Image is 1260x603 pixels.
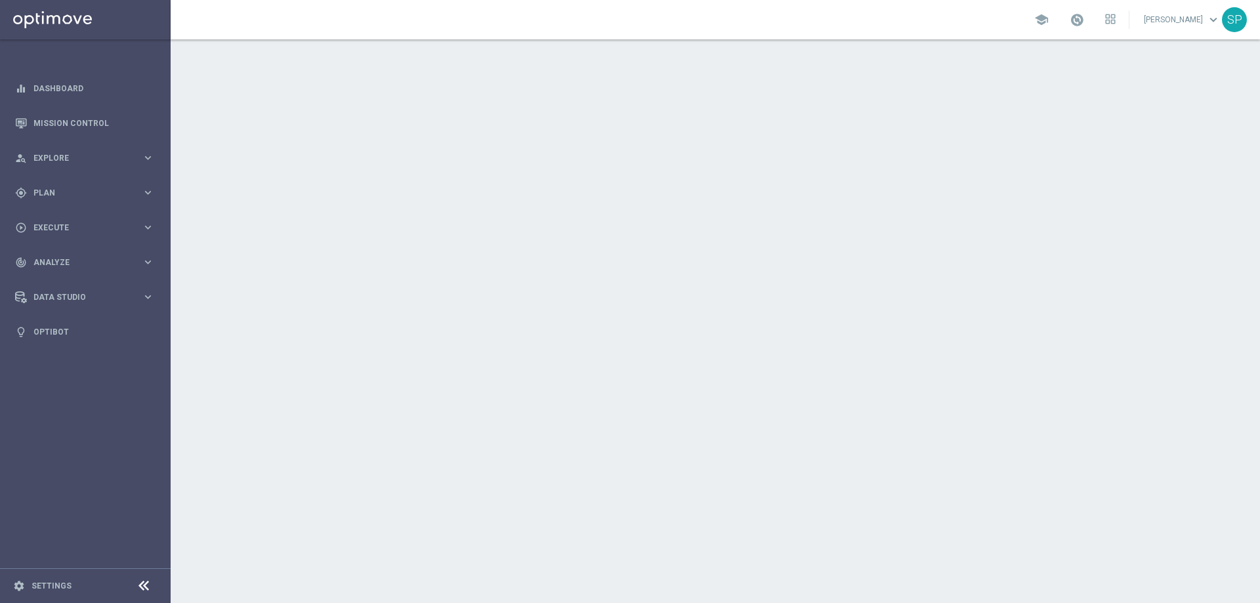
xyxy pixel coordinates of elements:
[33,293,142,301] span: Data Studio
[15,187,27,199] i: gps_fixed
[33,189,142,197] span: Plan
[14,257,155,268] button: track_changes Analyze keyboard_arrow_right
[15,83,27,94] i: equalizer
[14,118,155,129] button: Mission Control
[15,291,142,303] div: Data Studio
[33,259,142,266] span: Analyze
[142,152,154,164] i: keyboard_arrow_right
[1034,12,1049,27] span: school
[142,291,154,303] i: keyboard_arrow_right
[33,314,154,349] a: Optibot
[15,222,142,234] div: Execute
[14,327,155,337] button: lightbulb Optibot
[15,187,142,199] div: Plan
[14,222,155,233] button: play_circle_outline Execute keyboard_arrow_right
[15,152,142,164] div: Explore
[15,71,154,106] div: Dashboard
[15,106,154,140] div: Mission Control
[142,186,154,199] i: keyboard_arrow_right
[33,71,154,106] a: Dashboard
[33,154,142,162] span: Explore
[14,83,155,94] button: equalizer Dashboard
[14,188,155,198] button: gps_fixed Plan keyboard_arrow_right
[14,292,155,302] button: Data Studio keyboard_arrow_right
[15,222,27,234] i: play_circle_outline
[33,106,154,140] a: Mission Control
[15,314,154,349] div: Optibot
[15,326,27,338] i: lightbulb
[1143,10,1222,30] a: [PERSON_NAME]keyboard_arrow_down
[15,152,27,164] i: person_search
[14,153,155,163] button: person_search Explore keyboard_arrow_right
[31,582,72,590] a: Settings
[13,580,25,592] i: settings
[15,257,27,268] i: track_changes
[142,256,154,268] i: keyboard_arrow_right
[142,221,154,234] i: keyboard_arrow_right
[1222,7,1247,32] div: SP
[1206,12,1221,27] span: keyboard_arrow_down
[15,257,142,268] div: Analyze
[33,224,142,232] span: Execute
